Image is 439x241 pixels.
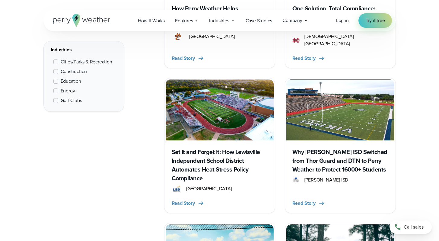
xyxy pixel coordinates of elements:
[172,200,205,207] button: Read Story
[175,17,193,24] span: Features
[166,79,274,140] img: Lewisville independent
[61,78,81,85] span: Education
[336,17,349,24] a: Log in
[358,13,392,28] a: Try it free
[186,185,232,192] span: [GEOGRAPHIC_DATA]
[292,148,388,174] h3: Why [PERSON_NAME] ISD Switched from Thor Guard and DTN to Perry Weather to Protect 16000+ Students
[164,78,275,213] a: Lewisville independent Set It and Forget It: How Lewisville Independent School District Automates...
[246,17,272,24] span: Case Studies
[292,200,316,207] span: Read Story
[292,176,300,184] img: Bryan ISD Logo
[285,78,396,213] a: Bryan isd Why [PERSON_NAME] ISD Switched from Thor Guard and DTN to Perry Weather to Protect 1600...
[172,200,195,207] span: Read Story
[404,223,424,231] span: Call sales
[286,79,394,140] img: Bryan isd
[61,97,82,104] span: Golf Clubs
[172,185,181,192] img: Lewisville ISD logo
[61,87,75,95] span: Energy
[189,33,235,40] span: [GEOGRAPHIC_DATA]
[61,58,112,66] span: Cities/Parks & Recreation
[292,55,316,62] span: Read Story
[366,17,385,24] span: Try it free
[209,17,229,24] span: Industries
[172,55,205,62] button: Read Story
[292,200,325,207] button: Read Story
[51,46,117,53] div: Industries
[240,14,278,27] a: Case Studies
[172,148,268,183] h3: Set It and Forget It: How Lewisville Independent School District Automates Heat Stress Policy Com...
[133,14,170,27] a: How it Works
[172,55,195,62] span: Read Story
[304,176,348,184] span: [PERSON_NAME] ISD
[172,4,268,31] h3: How Perry Weather Helps [GEOGRAPHIC_DATA] Make Fast, Life-Saving Decisions
[61,68,87,75] span: Construction
[304,33,388,47] span: [DEMOGRAPHIC_DATA][GEOGRAPHIC_DATA]
[292,4,388,31] h3: One Solution, Total Compliance: Mater Dei High School’s Weather Safety Upgrade
[138,17,165,24] span: How it Works
[390,220,432,234] a: Call sales
[292,55,325,62] button: Read Story
[282,17,302,24] span: Company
